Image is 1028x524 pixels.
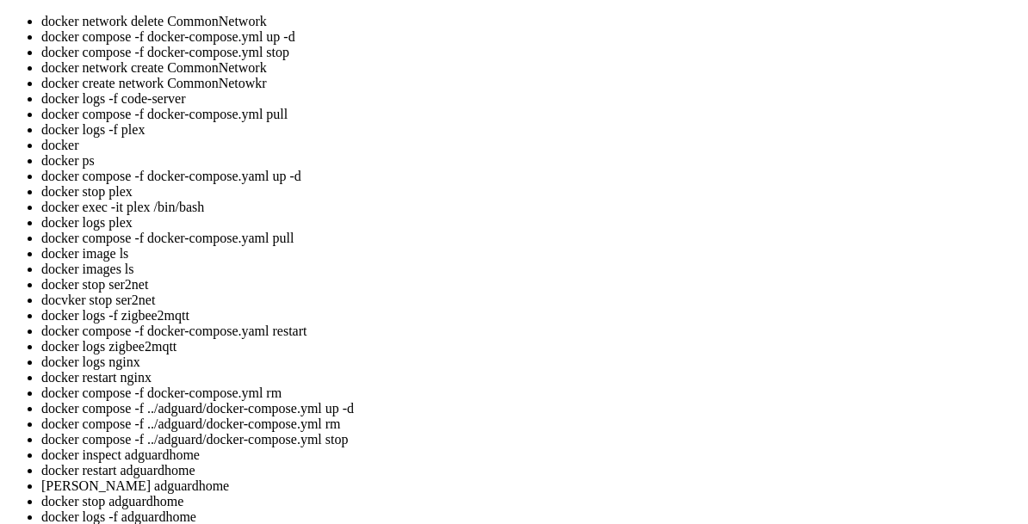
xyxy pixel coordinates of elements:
x-row: [florian@vps2929992 nginx]$ [7,394,804,410]
li: docker image ls [41,246,1021,262]
x-row: - PASS=${PASS} [7,146,804,162]
div: (28, 25) [210,394,217,410]
div: (32, 25) [239,394,246,410]
x-row: networks: [7,301,804,317]
x-row: image: [DOMAIN_NAME][URL] [7,38,804,53]
li: docker stop plex [41,184,1021,200]
x-row: [toto@server02 code-server]$ docker compose -f docker-compose.yml up -d [7,224,804,239]
x-row: - 51413:51413 [7,255,804,270]
li: docvker stop ser2net [41,293,1021,308]
x-row: volumes: [7,162,804,177]
li: docker logs -f code-server [41,91,1021,107]
li: docker [41,138,1021,153]
x-row: [toto@server02 code-server]$ doc [7,394,804,410]
x-row: - USER=rocky [7,131,804,146]
li: docker compose -f docker-compose.yml up -d [41,29,1021,45]
x-row: - PGID=1001 [7,100,804,115]
x-row: Run 'docker network --help' for more information [7,332,804,348]
x-row: transmission: [7,22,804,38]
li: docker restart nginx [41,370,1021,385]
x-row: networks: [7,348,804,363]
x-row: ports: [7,224,804,239]
x-row: drwxr-xr-x. 3 toto toto 45 [DATE] 16:20 [7,22,804,38]
x-row: [toto@server02 ~]$ cd code-server/ [7,53,804,69]
x-row: external: true [7,379,804,394]
li: docker create network CommonNetowkr [41,76,1021,91]
span: bash: docke : commande introuvable [7,379,241,393]
x-row: [toto@server02 code-server]$ docker network delete CommonNetwork [7,255,804,270]
li: docker exec -it plex /bin/bash [41,200,1021,215]
x-row: Network code-server_default [7,100,804,115]
x-row: - "127.0.0.1:9091:9091" [7,239,804,255]
x-row: - ./downloads:/downloads [7,193,804,208]
li: docker logs -f plex [41,122,1021,138]
x-row: - commonNetwork [7,317,804,332]
li: docker compose -f docker-compose.yml pull [41,107,1021,122]
li: docker logs zigbee2mqtt [41,339,1021,354]
x-row: - TZ=Etc/UTC [7,115,804,131]
li: [PERSON_NAME] adguardhome [41,478,1021,494]
li: docker compose -f docker-compose.yaml up -d [41,169,1021,184]
x-row: - ./watch:/watch [7,208,804,224]
x-row: o be able to reuse that name. [7,162,804,177]
li: docker compose -f docker-compose.yaml pull [41,231,1021,246]
li: docker compose -f docker-compose.yaml restart [41,324,1021,339]
li: docker network create CommonNetwork [41,60,1021,76]
span: Created [207,101,255,114]
x-row: container_name: transmission [7,53,804,69]
x-row: [toto@server02 code-server]$ docke network --help [7,363,804,379]
x-row: environment: [7,69,804,84]
span: 9.3s [703,101,730,114]
li: docker compose -f ../adguard/docker-compose.yml stop [41,432,1021,447]
li: docker compose -f docker-compose.yml rm [41,385,1021,401]
li: docker compose -f docker-compose.yml stop [41,45,1021,60]
x-row: [toto@server02 code-server]$ vim docker-compose.yml [7,208,804,224]
x-row: drwxr-xr-x. 3 toto toto 58 [DATE] 15:43 [7,7,804,22]
li: docker compose -f ../adguard/docker-compose.yml up -d [41,401,1021,416]
x-row: Container code-server [7,115,804,131]
li: docker images ls [41,262,1021,277]
x-row: Usage: docker network [7,301,804,317]
li: docker stop ser2net [41,277,1021,293]
x-row: 6aac11338be6a8c134a2909cef4ca56d7244cddb66d772bfcc896ef29b3". You have to remove (or rename) that... [7,146,804,162]
x-row: network commonNetwork declared as external, but could not be found [7,239,804,255]
x-row: commonNetwork: [7,363,804,379]
x-row: - 51413:51413/udp [7,270,804,286]
span: Error response from daemon: Conflict. The co... [165,116,489,130]
x-row: [toto@server02 code-server]$ docker network delete^CommonNetwork [7,348,804,363]
li: docker logs plex [41,215,1021,231]
span: code-server [282,8,358,22]
x-row: - PUID=1001 [7,84,804,100]
x-row: - ./data:/config [7,177,804,193]
li: docker stop adguardhome [41,494,1021,509]
li: docker logs nginx [41,354,1021,370]
x-row: [toto@server02 code-server]$ vim docker-compose.yml [7,193,804,208]
span: plex [282,39,310,52]
li: docker inspect adguardhome [41,447,1021,463]
span: [+] Running 2/2 [7,85,110,99]
li: docker network delete CommonNetwork [41,14,1021,29]
li: docker restart adguardhome [41,463,1021,478]
x-row: [toto@server02 code-server]$ docker compose -f docker-compose.yml up -d [7,69,804,84]
li: docker ps [41,153,1021,169]
span: 0.0s [661,116,689,130]
span: nginx [282,23,317,37]
x-row: docker: unknown command: docker network delete [7,270,804,286]
li: docker logs -f zigbee2mqtt [41,308,1021,324]
x-row: Error response from daemon: Conflict. The container name "/code-server" is already in use by cont... [7,131,804,146]
x-row: services: [7,7,804,22]
li: docker compose -f ../adguard/docker-compose.yml rm [41,416,1021,432]
span: ✘ [14,116,21,130]
x-row: drwxr-xr-x. 3 toto toto 47 [DATE] 11:21 [7,38,804,53]
x-row: restart: unless-stopped [7,286,804,301]
x-row: [toto@server02 code-server]$ vim docker-compose.yml [7,177,804,193]
span: ✔ [14,101,21,114]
